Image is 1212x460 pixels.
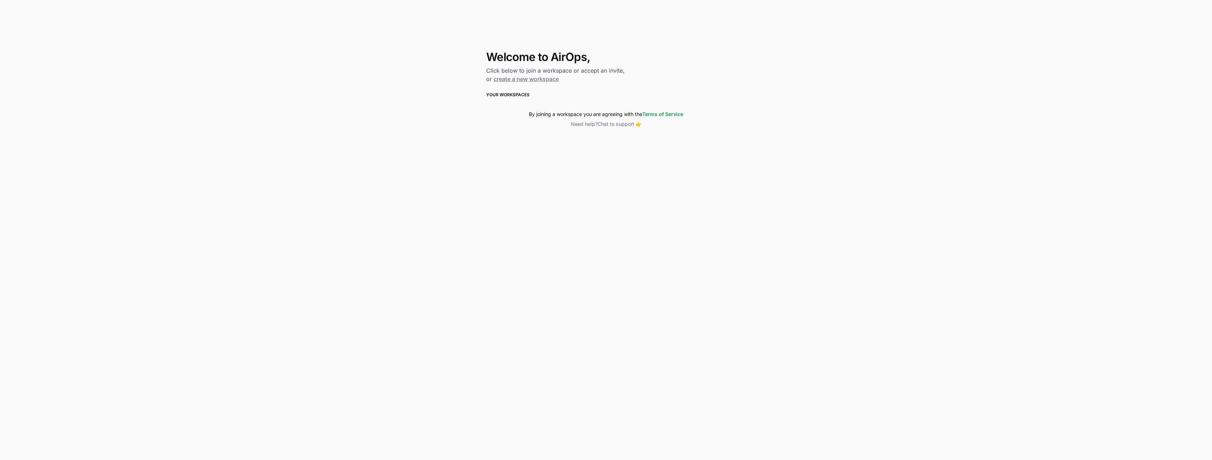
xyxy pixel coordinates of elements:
span: Need help? [571,121,598,127]
h3: Your Workspaces [486,92,726,98]
a: Terms of Service [642,111,683,117]
span: Chat to support 👉 [598,121,642,127]
h2: Click below to join a workspace or accept an invite, or [486,66,726,83]
div: By joining a workspace you are agreeing with the [486,111,726,118]
a: create a new workspace [494,75,559,82]
h1: Welcome to AirOps, [486,51,726,63]
button: Need help?Chat to support 👉 [486,121,726,128]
